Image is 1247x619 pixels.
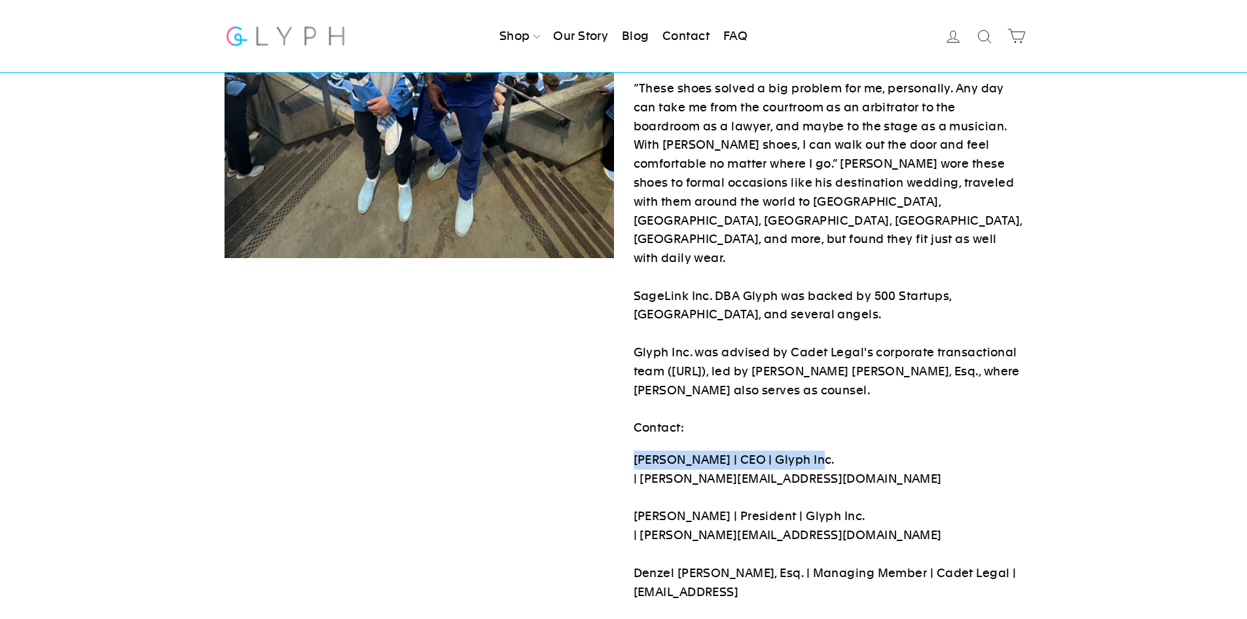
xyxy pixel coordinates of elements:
img: Glyph [225,18,347,53]
a: Blog [617,22,655,50]
a: FAQ [718,22,753,50]
iframe: Glyph - Referral program [1229,253,1247,366]
ul: Primary [494,22,753,50]
a: Shop [494,22,545,50]
a: Our Story [548,22,613,50]
p: [PERSON_NAME] | CEO | Glyph Inc. | [PERSON_NAME][EMAIL_ADDRESS][DOMAIN_NAME] [PERSON_NAME] | Pres... [634,451,1023,601]
a: Contact [657,22,715,50]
